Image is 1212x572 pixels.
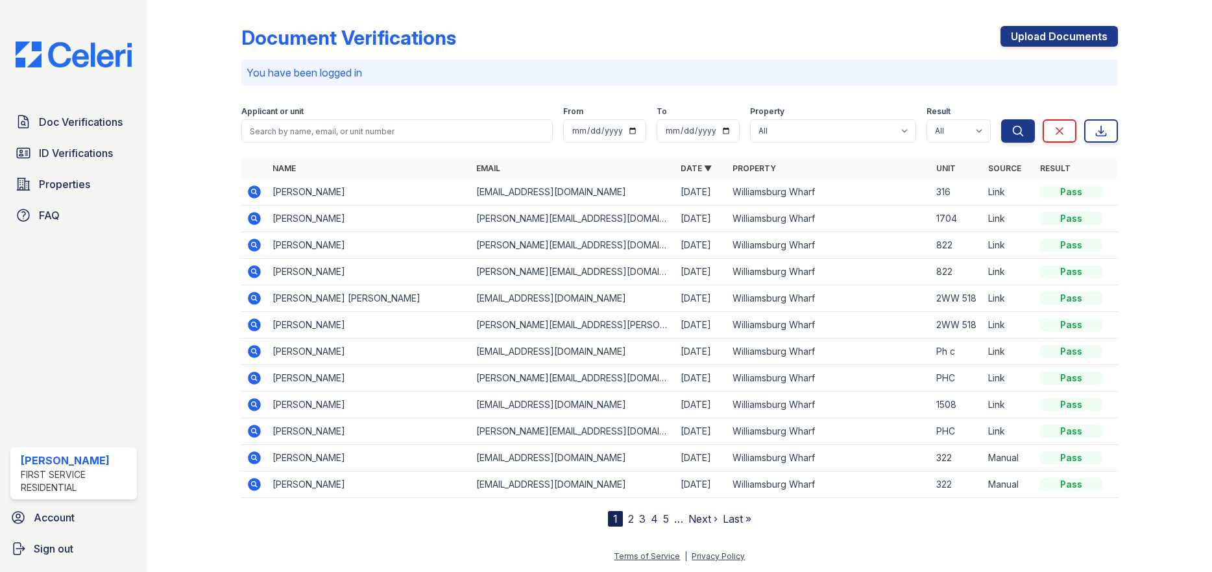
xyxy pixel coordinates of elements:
[983,312,1035,339] td: Link
[727,418,932,445] td: Williamsburg Wharf
[471,339,675,365] td: [EMAIL_ADDRESS][DOMAIN_NAME]
[471,392,675,418] td: [EMAIL_ADDRESS][DOMAIN_NAME]
[727,339,932,365] td: Williamsburg Wharf
[1040,212,1102,225] div: Pass
[983,418,1035,445] td: Link
[675,471,727,498] td: [DATE]
[727,392,932,418] td: Williamsburg Wharf
[471,471,675,498] td: [EMAIL_ADDRESS][DOMAIN_NAME]
[273,163,296,173] a: Name
[10,171,137,197] a: Properties
[34,541,73,556] span: Sign out
[5,42,142,67] img: CE_Logo_Blue-a8612792a0a2168367f1c8372b55b34899dd931a85d93a1a3d3e32e68fde9ad4.png
[675,445,727,471] td: [DATE]
[471,259,675,285] td: [PERSON_NAME][EMAIL_ADDRESS][DOMAIN_NAME]
[267,179,472,206] td: [PERSON_NAME]
[1040,398,1102,411] div: Pass
[471,232,675,259] td: [PERSON_NAME][EMAIL_ADDRESS][DOMAIN_NAME]
[1040,451,1102,464] div: Pass
[931,206,983,232] td: 1704
[608,511,623,527] div: 1
[727,365,932,392] td: Williamsburg Wharf
[10,109,137,135] a: Doc Verifications
[241,106,304,117] label: Applicant or unit
[681,163,712,173] a: Date ▼
[1000,26,1118,47] a: Upload Documents
[983,232,1035,259] td: Link
[983,445,1035,471] td: Manual
[267,339,472,365] td: [PERSON_NAME]
[983,471,1035,498] td: Manual
[267,365,472,392] td: [PERSON_NAME]
[267,312,472,339] td: [PERSON_NAME]
[931,471,983,498] td: 322
[675,206,727,232] td: [DATE]
[983,179,1035,206] td: Link
[471,365,675,392] td: [PERSON_NAME][EMAIL_ADDRESS][DOMAIN_NAME]
[34,510,75,525] span: Account
[983,259,1035,285] td: Link
[1040,185,1102,198] div: Pass
[983,339,1035,365] td: Link
[563,106,583,117] label: From
[733,163,776,173] a: Property
[663,512,669,525] a: 5
[931,285,983,312] td: 2WW 518
[614,551,680,561] a: Terms of Service
[1040,345,1102,358] div: Pass
[931,445,983,471] td: 322
[931,312,983,339] td: 2WW 518
[267,392,472,418] td: [PERSON_NAME]
[651,512,658,525] a: 4
[727,206,932,232] td: Williamsburg Wharf
[727,179,932,206] td: Williamsburg Wharf
[727,285,932,312] td: Williamsburg Wharf
[1157,520,1199,559] iframe: chat widget
[675,259,727,285] td: [DATE]
[1040,292,1102,305] div: Pass
[471,445,675,471] td: [EMAIL_ADDRESS][DOMAIN_NAME]
[628,512,634,525] a: 2
[657,106,667,117] label: To
[931,259,983,285] td: 822
[983,285,1035,312] td: Link
[10,202,137,228] a: FAQ
[267,445,472,471] td: [PERSON_NAME]
[692,551,745,561] a: Privacy Policy
[936,163,956,173] a: Unit
[983,365,1035,392] td: Link
[931,339,983,365] td: Ph c
[727,232,932,259] td: Williamsburg Wharf
[675,339,727,365] td: [DATE]
[5,505,142,530] a: Account
[675,418,727,445] td: [DATE]
[5,536,142,562] a: Sign out
[10,140,137,166] a: ID Verifications
[21,468,132,494] div: First Service Residential
[1040,425,1102,438] div: Pass
[983,392,1035,418] td: Link
[1040,478,1102,491] div: Pass
[727,445,932,471] td: Williamsburg Wharf
[675,285,727,312] td: [DATE]
[476,163,500,173] a: Email
[39,114,123,130] span: Doc Verifications
[931,232,983,259] td: 822
[685,551,687,561] div: |
[21,453,132,468] div: [PERSON_NAME]
[675,312,727,339] td: [DATE]
[727,312,932,339] td: Williamsburg Wharf
[241,119,553,143] input: Search by name, email, or unit number
[39,176,90,192] span: Properties
[750,106,784,117] label: Property
[688,512,718,525] a: Next ›
[927,106,951,117] label: Result
[1040,372,1102,385] div: Pass
[471,285,675,312] td: [EMAIL_ADDRESS][DOMAIN_NAME]
[471,206,675,232] td: [PERSON_NAME][EMAIL_ADDRESS][DOMAIN_NAME]
[931,418,983,445] td: PHC
[1040,163,1071,173] a: Result
[1040,318,1102,331] div: Pass
[1040,239,1102,252] div: Pass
